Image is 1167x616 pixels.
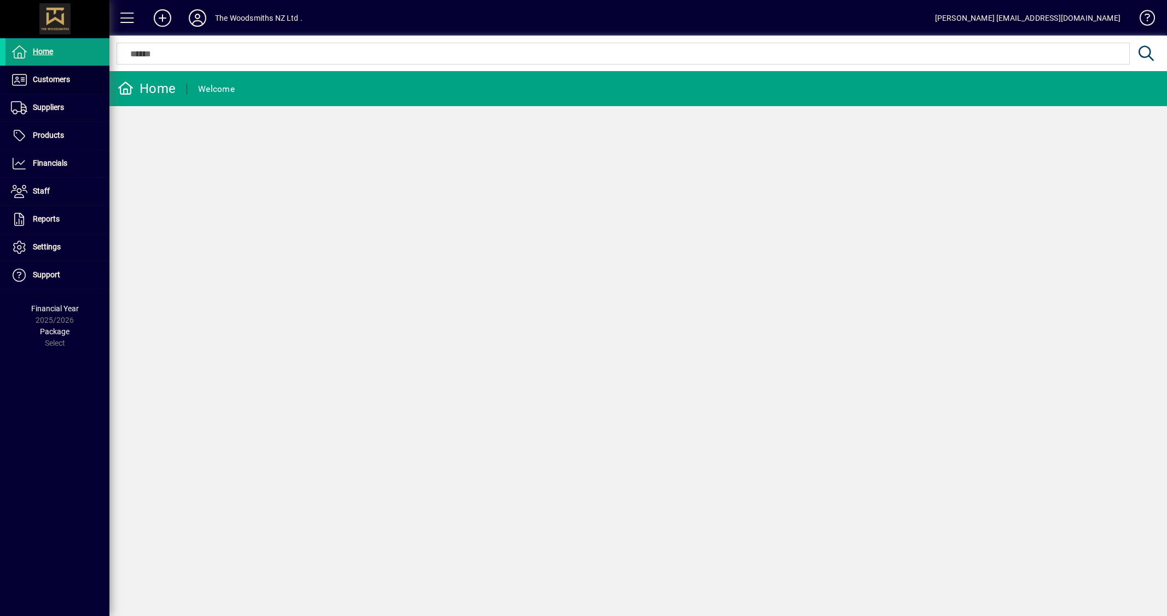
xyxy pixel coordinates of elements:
[180,8,215,28] button: Profile
[33,75,70,84] span: Customers
[935,9,1120,27] div: [PERSON_NAME] [EMAIL_ADDRESS][DOMAIN_NAME]
[5,150,109,177] a: Financials
[5,94,109,121] a: Suppliers
[31,304,79,313] span: Financial Year
[5,66,109,94] a: Customers
[5,234,109,261] a: Settings
[118,80,176,97] div: Home
[5,206,109,233] a: Reports
[5,178,109,205] a: Staff
[5,122,109,149] a: Products
[1131,2,1153,38] a: Knowledge Base
[33,214,60,223] span: Reports
[33,103,64,112] span: Suppliers
[33,242,61,251] span: Settings
[33,159,67,167] span: Financials
[215,9,303,27] div: The Woodsmiths NZ Ltd .
[198,80,235,98] div: Welcome
[33,187,50,195] span: Staff
[5,261,109,289] a: Support
[33,47,53,56] span: Home
[33,131,64,140] span: Products
[33,270,60,279] span: Support
[40,327,69,336] span: Package
[145,8,180,28] button: Add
